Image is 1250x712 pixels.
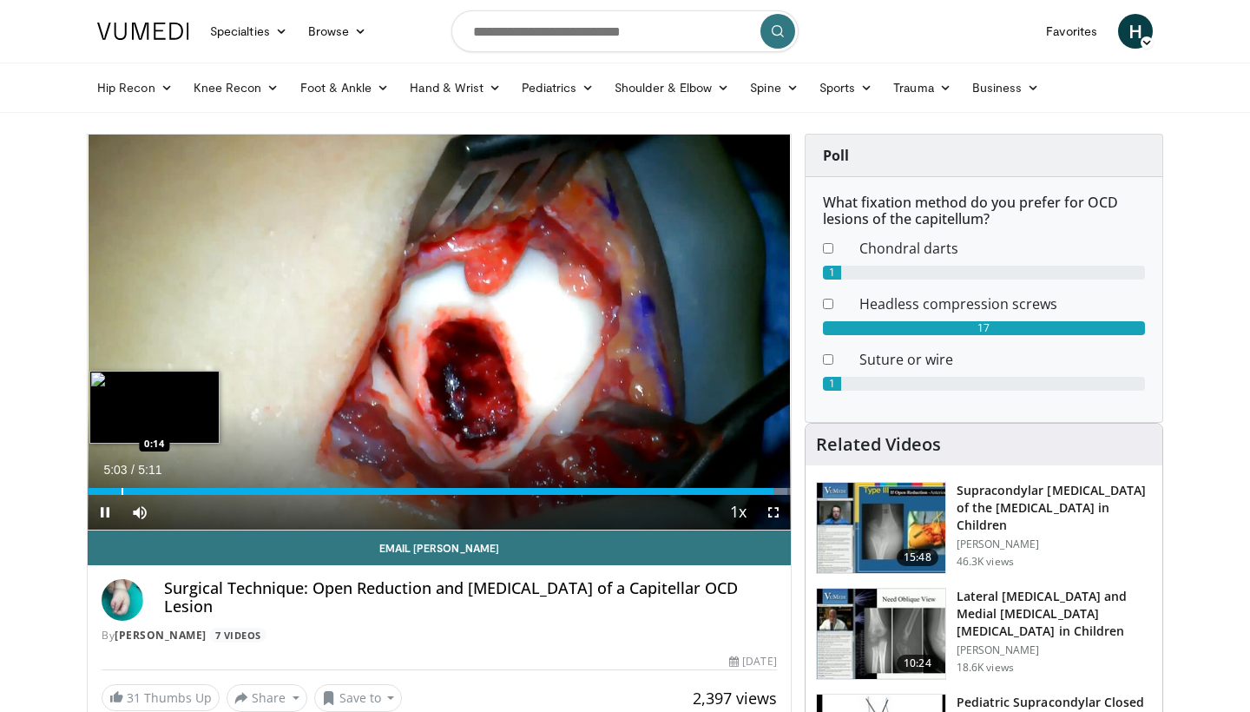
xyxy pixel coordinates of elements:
[721,495,756,530] button: Playback Rate
[88,495,122,530] button: Pause
[88,531,791,565] a: Email [PERSON_NAME]
[88,135,791,531] video-js: Video Player
[183,70,290,105] a: Knee Recon
[817,589,945,679] img: 270001_0000_1.png.150x105_q85_crop-smart_upscale.jpg
[298,14,378,49] a: Browse
[290,70,400,105] a: Foot & Ankle
[693,688,777,709] span: 2,397 views
[846,293,1158,314] dd: Headless compression screws
[957,555,1014,569] p: 46.3K views
[131,463,135,477] span: /
[957,643,1152,657] p: [PERSON_NAME]
[957,482,1152,534] h3: Supracondylar [MEDICAL_DATA] of the [MEDICAL_DATA] in Children
[102,579,143,621] img: Avatar
[115,628,207,643] a: [PERSON_NAME]
[87,70,183,105] a: Hip Recon
[816,588,1152,680] a: 10:24 Lateral [MEDICAL_DATA] and Medial [MEDICAL_DATA] [MEDICAL_DATA] in Children [PERSON_NAME] 1...
[823,321,1145,335] div: 17
[200,14,298,49] a: Specialties
[1118,14,1153,49] a: H
[846,349,1158,370] dd: Suture or wire
[138,463,161,477] span: 5:11
[97,23,189,40] img: VuMedi Logo
[846,238,1158,259] dd: Chondral darts
[314,684,403,712] button: Save to
[127,689,141,706] span: 31
[897,549,938,566] span: 15:48
[1036,14,1108,49] a: Favorites
[88,488,791,495] div: Progress Bar
[729,654,776,669] div: [DATE]
[102,628,777,643] div: By
[227,684,307,712] button: Share
[823,194,1145,227] h6: What fixation method do you prefer for OCD lesions of the capitellum?
[957,537,1152,551] p: [PERSON_NAME]
[399,70,511,105] a: Hand & Wrist
[809,70,884,105] a: Sports
[451,10,799,52] input: Search topics, interventions
[816,434,941,455] h4: Related Videos
[823,146,849,165] strong: Poll
[816,482,1152,574] a: 15:48 Supracondylar [MEDICAL_DATA] of the [MEDICAL_DATA] in Children [PERSON_NAME] 46.3K views
[604,70,740,105] a: Shoulder & Elbow
[103,463,127,477] span: 5:03
[209,628,266,643] a: 7 Videos
[897,655,938,672] span: 10:24
[511,70,604,105] a: Pediatrics
[756,495,791,530] button: Fullscreen
[164,579,777,616] h4: Surgical Technique: Open Reduction and [MEDICAL_DATA] of a Capitellar OCD Lesion
[102,684,220,711] a: 31 Thumbs Up
[957,661,1014,675] p: 18.6K views
[957,588,1152,640] h3: Lateral [MEDICAL_DATA] and Medial [MEDICAL_DATA] [MEDICAL_DATA] in Children
[89,371,220,444] img: image.jpeg
[883,70,962,105] a: Trauma
[740,70,808,105] a: Spine
[823,266,842,280] div: 1
[817,483,945,573] img: 07483a87-f7db-4b95-b01b-f6be0d1b3d91.150x105_q85_crop-smart_upscale.jpg
[962,70,1050,105] a: Business
[122,495,157,530] button: Mute
[823,377,842,391] div: 1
